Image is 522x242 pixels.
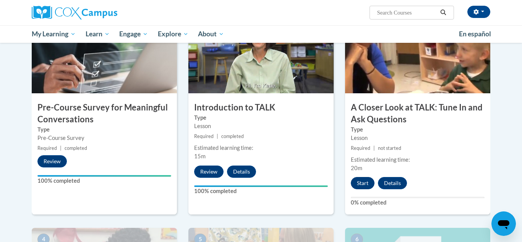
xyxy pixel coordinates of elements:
[217,133,218,139] span: |
[438,8,449,17] button: Search
[351,165,362,171] span: 20m
[351,198,485,207] label: 0% completed
[20,25,502,43] div: Main menu
[194,187,328,195] label: 100% completed
[194,185,328,187] div: Your progress
[351,134,485,142] div: Lesson
[194,153,206,159] span: 15m
[32,29,76,39] span: My Learning
[158,29,188,39] span: Explore
[378,145,401,151] span: not started
[194,133,214,139] span: Required
[351,125,485,134] label: Type
[193,25,229,43] a: About
[60,145,62,151] span: |
[351,156,485,164] div: Estimated learning time:
[37,177,171,185] label: 100% completed
[198,29,224,39] span: About
[27,25,81,43] a: My Learning
[32,6,117,19] img: Cox Campus
[351,145,370,151] span: Required
[188,102,334,114] h3: Introduction to TALK
[376,8,438,17] input: Search Courses
[194,144,328,152] div: Estimated learning time:
[188,17,334,93] img: Course Image
[37,125,171,134] label: Type
[454,26,496,42] a: En español
[221,133,244,139] span: completed
[345,102,490,125] h3: A Closer Look at TALK: Tune In and Ask Questions
[373,145,375,151] span: |
[467,6,490,18] button: Account Settings
[227,166,256,178] button: Details
[491,211,516,236] iframe: Button to launch messaging window
[153,25,193,43] a: Explore
[86,29,110,39] span: Learn
[114,25,153,43] a: Engage
[194,114,328,122] label: Type
[32,17,177,93] img: Course Image
[119,29,148,39] span: Engage
[194,122,328,130] div: Lesson
[32,102,177,125] h3: Pre-Course Survey for Meaningful Conversations
[37,175,171,177] div: Your progress
[378,177,407,189] button: Details
[194,166,224,178] button: Review
[65,145,87,151] span: completed
[351,177,374,189] button: Start
[32,6,177,19] a: Cox Campus
[459,30,491,38] span: En español
[81,25,115,43] a: Learn
[37,134,171,142] div: Pre-Course Survey
[37,145,57,151] span: Required
[345,17,490,93] img: Course Image
[37,155,67,167] button: Review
